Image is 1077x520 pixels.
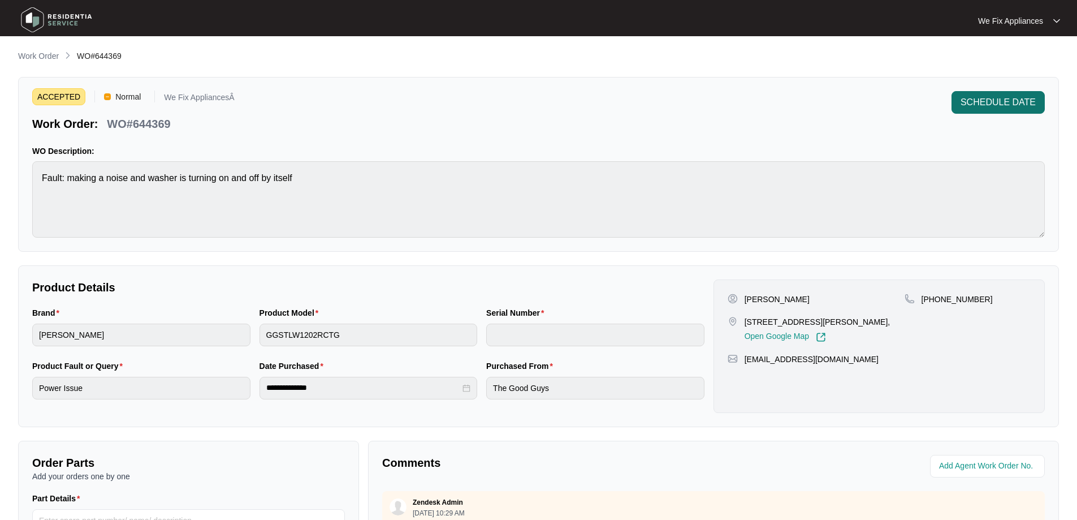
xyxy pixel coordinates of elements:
[164,93,234,105] p: We Fix AppliancesÂ
[107,116,170,132] p: WO#644369
[951,91,1045,114] button: SCHEDULE DATE
[32,324,250,346] input: Brand
[978,15,1043,27] p: We Fix Appliances
[486,324,704,346] input: Serial Number
[63,51,72,60] img: chevron-right
[961,96,1036,109] span: SCHEDULE DATE
[32,307,64,319] label: Brand
[745,354,879,365] p: [EMAIL_ADDRESS][DOMAIN_NAME]
[32,471,345,482] p: Add your orders one by one
[745,294,810,305] p: [PERSON_NAME]
[390,498,406,515] img: user.svg
[17,3,96,37] img: residentia service logo
[1053,18,1060,24] img: dropdown arrow
[32,161,1045,238] textarea: Fault: making a noise and washer is turning on and off by itself
[32,116,98,132] p: Work Order:
[32,493,85,504] label: Part Details
[413,498,463,507] p: Zendesk Admin
[111,88,145,105] span: Normal
[486,360,557,372] label: Purchased From
[77,51,122,61] span: WO#644369
[259,307,323,319] label: Product Model
[486,377,704,399] input: Purchased From
[259,324,478,346] input: Product Model
[486,307,548,319] label: Serial Number
[382,455,706,471] p: Comments
[32,455,345,471] p: Order Parts
[266,382,461,394] input: Date Purchased
[922,294,993,305] p: [PHONE_NUMBER]
[905,294,915,304] img: map-pin
[32,88,85,105] span: ACCEPTED
[745,332,826,342] a: Open Google Map
[728,316,738,326] img: map-pin
[16,50,61,63] a: Work Order
[259,360,328,372] label: Date Purchased
[728,294,738,304] img: user-pin
[413,510,465,517] p: [DATE] 10:29 AM
[32,360,127,372] label: Product Fault or Query
[939,459,1038,473] input: Add Agent Work Order No.
[18,50,59,62] p: Work Order
[745,316,890,328] p: [STREET_ADDRESS][PERSON_NAME],
[32,280,704,295] p: Product Details
[32,145,1045,157] p: WO Description:
[104,93,111,100] img: Vercel Logo
[816,332,826,342] img: Link-External
[32,377,250,399] input: Product Fault or Query
[728,354,738,364] img: map-pin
